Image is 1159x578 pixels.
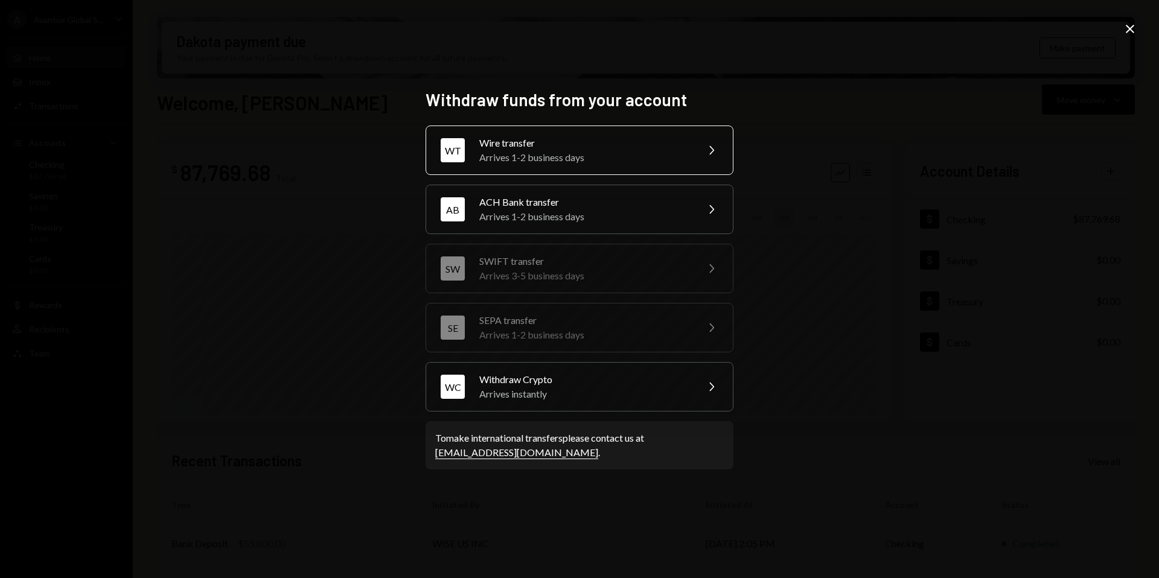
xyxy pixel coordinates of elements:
button: WCWithdraw CryptoArrives instantly [426,362,733,411]
div: Arrives 1-2 business days [479,150,689,165]
div: Arrives 1-2 business days [479,209,689,224]
button: ABACH Bank transferArrives 1-2 business days [426,185,733,234]
div: ACH Bank transfer [479,195,689,209]
div: Withdraw Crypto [479,372,689,387]
button: SWSWIFT transferArrives 3-5 business days [426,244,733,293]
div: SWIFT transfer [479,254,689,268]
button: WTWire transferArrives 1-2 business days [426,125,733,175]
a: [EMAIL_ADDRESS][DOMAIN_NAME] [435,446,598,459]
div: AB [441,197,465,221]
div: SE [441,316,465,340]
div: Arrives 3-5 business days [479,268,689,283]
div: Arrives 1-2 business days [479,328,689,342]
button: SESEPA transferArrives 1-2 business days [426,303,733,352]
h2: Withdraw funds from your account [426,88,733,112]
div: WC [441,375,465,399]
div: WT [441,138,465,162]
div: SEPA transfer [479,313,689,328]
div: SW [441,256,465,281]
div: To make international transfers please contact us at . [435,431,724,460]
div: Wire transfer [479,136,689,150]
div: Arrives instantly [479,387,689,401]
